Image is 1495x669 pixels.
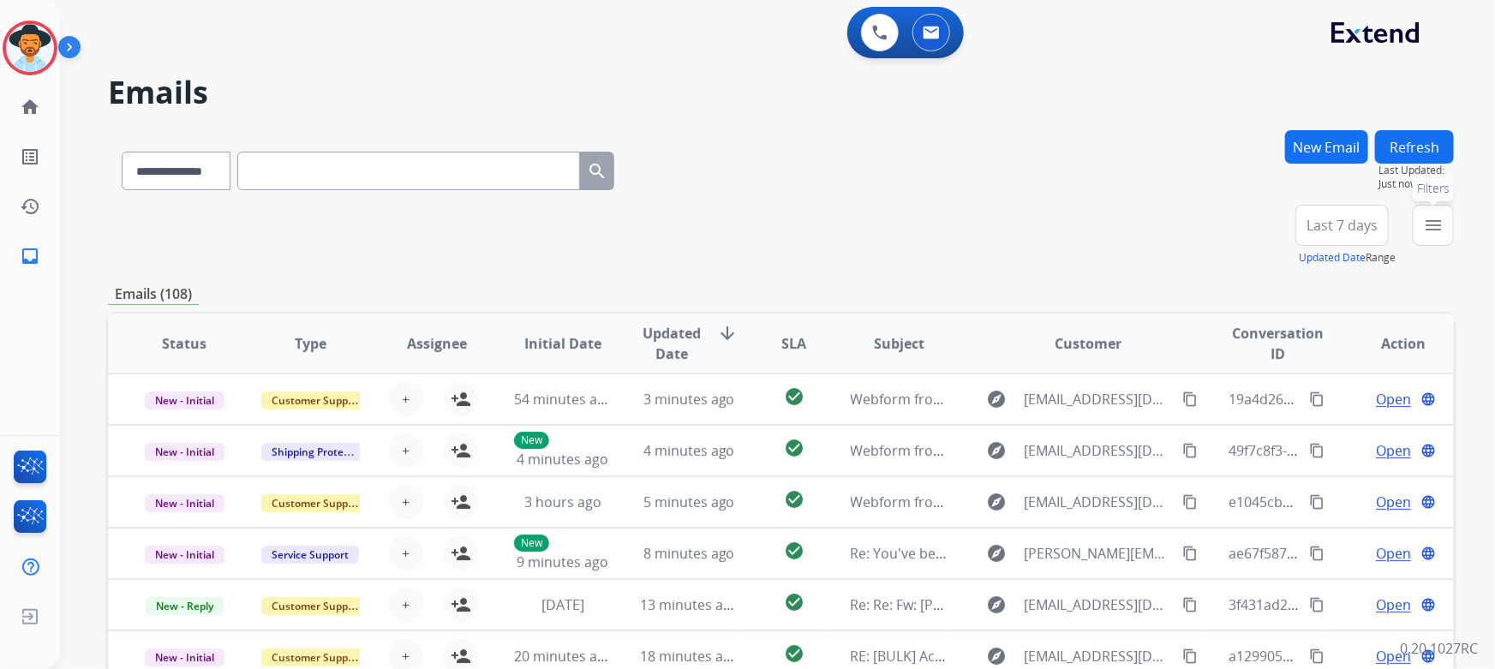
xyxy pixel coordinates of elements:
mat-icon: explore [987,440,1008,461]
mat-icon: check_circle [784,541,804,561]
button: + [389,536,423,570]
span: New - Reply [146,597,224,615]
mat-icon: home [20,97,40,117]
mat-icon: language [1420,391,1436,407]
span: Initial Date [524,333,601,354]
mat-icon: check_circle [784,438,804,458]
span: 19a4d261-0484-45c2-b099-bd745779aafa [1229,390,1492,409]
mat-icon: explore [987,492,1008,512]
span: 18 minutes ago [640,647,739,666]
span: Type [295,333,326,354]
span: New - Initial [145,546,224,564]
span: [EMAIL_ADDRESS][DOMAIN_NAME] [1025,492,1174,512]
span: Open [1376,543,1411,564]
span: Filters [1417,180,1450,197]
mat-icon: person_add [451,389,471,409]
span: 9 minutes ago [517,553,608,571]
span: Open [1376,594,1411,615]
p: New [514,535,549,552]
mat-icon: explore [987,543,1008,564]
mat-icon: language [1420,443,1436,458]
mat-icon: language [1420,546,1436,561]
mat-icon: explore [987,646,1008,666]
mat-icon: person_add [451,646,471,666]
mat-icon: content_copy [1309,546,1325,561]
span: Range [1299,250,1396,265]
p: 0.20.1027RC [1400,638,1478,659]
span: New - Initial [145,443,224,461]
mat-icon: content_copy [1182,597,1198,612]
span: Open [1376,646,1411,666]
span: 4 minutes ago [643,441,735,460]
button: Refresh [1375,130,1454,164]
mat-icon: content_copy [1309,443,1325,458]
span: + [402,492,410,512]
mat-icon: language [1420,494,1436,510]
span: Customer Support [261,648,373,666]
img: avatar [6,24,54,72]
span: Last 7 days [1307,222,1378,229]
mat-icon: search [587,161,607,182]
span: + [402,543,410,564]
span: 3 hours ago [524,493,601,511]
button: Updated Date [1299,251,1366,265]
span: + [402,389,410,409]
h2: Emails [108,75,1454,110]
mat-icon: person_add [451,492,471,512]
mat-icon: menu [1423,215,1444,236]
span: SLA [781,333,806,354]
mat-icon: content_copy [1182,494,1198,510]
button: + [389,588,423,622]
span: Webform from [EMAIL_ADDRESS][DOMAIN_NAME] on [DATE] [851,390,1239,409]
mat-icon: content_copy [1309,494,1325,510]
mat-icon: check_circle [784,592,804,612]
mat-icon: content_copy [1182,546,1198,561]
span: 4 minutes ago [517,450,608,469]
th: Action [1328,314,1454,373]
span: e1045cbc-d2f3-43a7-854f-341b36332dd4 [1229,493,1488,511]
span: Re: You've been assigned a new service order: b2348c5b-1206-4fa3-b8c2-ec342149f4c3 [851,544,1407,563]
span: + [402,440,410,461]
span: New - Initial [145,494,224,512]
span: Conversation ID [1229,323,1326,364]
span: Service Support [261,546,359,564]
mat-icon: check_circle [784,643,804,664]
span: + [402,594,410,615]
mat-icon: explore [987,389,1008,409]
span: New - Initial [145,391,224,409]
span: [PERSON_NAME][EMAIL_ADDRESS][DOMAIN_NAME] [1025,543,1174,564]
span: Subject [874,333,924,354]
span: [EMAIL_ADDRESS][DOMAIN_NAME] [1025,440,1174,461]
span: New - Initial [145,648,224,666]
mat-icon: arrow_downward [717,323,738,343]
span: 49f7c8f3-10de-494e-8b34-ccc5e85796ec [1229,441,1483,460]
span: 13 minutes ago [640,595,739,614]
mat-icon: person_add [451,594,471,615]
span: Re: Re: Fw: [PoolZoom] Re: Extended Protection Plan- 3 Years [851,595,1242,614]
button: New Email [1285,130,1368,164]
button: Last 7 days [1295,205,1389,246]
button: + [389,382,423,416]
mat-icon: inbox [20,246,40,266]
span: 54 minutes ago [514,390,613,409]
span: Shipping Protection [261,443,379,461]
mat-icon: language [1420,597,1436,612]
span: [EMAIL_ADDRESS][DOMAIN_NAME] [1025,646,1174,666]
button: Filters [1413,205,1454,246]
mat-icon: content_copy [1309,391,1325,407]
mat-icon: check_circle [784,489,804,510]
span: Webform from [EMAIL_ADDRESS][DOMAIN_NAME] on [DATE] [851,493,1239,511]
span: [EMAIL_ADDRESS][DOMAIN_NAME] [1025,594,1174,615]
span: Open [1376,389,1411,409]
span: 3f431ad2-ba82-41e0-bd3c-f68db000dbe8 [1229,595,1492,614]
mat-icon: check_circle [784,386,804,407]
mat-icon: list_alt [20,146,40,167]
span: Status [162,333,206,354]
span: 5 minutes ago [643,493,735,511]
button: + [389,433,423,468]
span: Updated Date [640,323,703,364]
span: 8 minutes ago [643,544,735,563]
mat-icon: content_copy [1182,443,1198,458]
mat-icon: content_copy [1182,648,1198,664]
span: Customer Support [261,597,373,615]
